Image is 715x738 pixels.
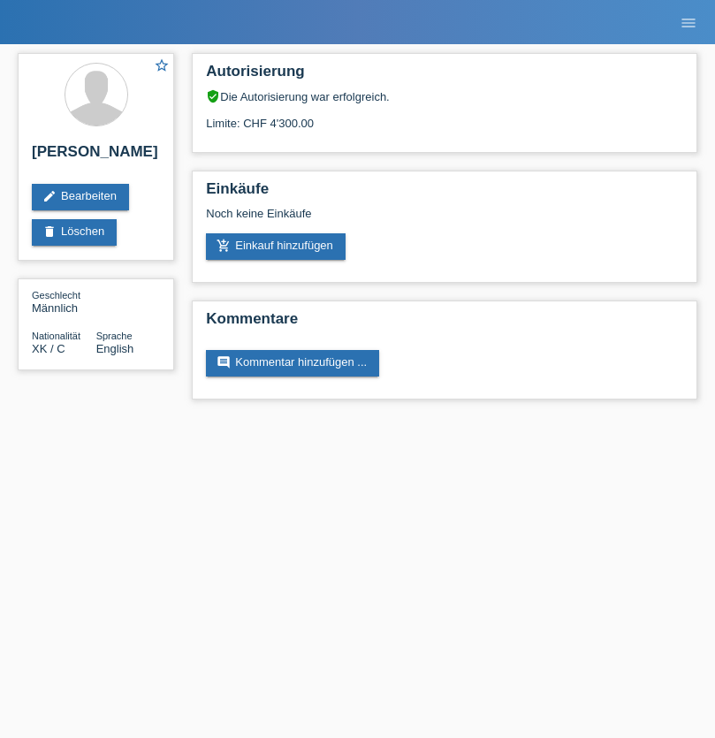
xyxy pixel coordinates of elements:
[206,233,346,260] a: add_shopping_cartEinkauf hinzufügen
[32,184,129,210] a: editBearbeiten
[217,355,231,369] i: comment
[32,219,117,246] a: deleteLöschen
[206,89,683,103] div: Die Autorisierung war erfolgreich.
[206,180,683,207] h2: Einkäufe
[680,14,697,32] i: menu
[206,103,683,130] div: Limite: CHF 4'300.00
[154,57,170,73] i: star_border
[32,290,80,301] span: Geschlecht
[32,342,65,355] span: Kosovo / C / 04.06.1990
[42,224,57,239] i: delete
[206,310,683,337] h2: Kommentare
[206,89,220,103] i: verified_user
[32,143,160,170] h2: [PERSON_NAME]
[206,63,683,89] h2: Autorisierung
[32,331,80,341] span: Nationalität
[671,17,706,27] a: menu
[206,350,379,377] a: commentKommentar hinzufügen ...
[206,207,683,233] div: Noch keine Einkäufe
[42,189,57,203] i: edit
[96,331,133,341] span: Sprache
[96,342,134,355] span: English
[217,239,231,253] i: add_shopping_cart
[154,57,170,76] a: star_border
[32,288,96,315] div: Männlich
